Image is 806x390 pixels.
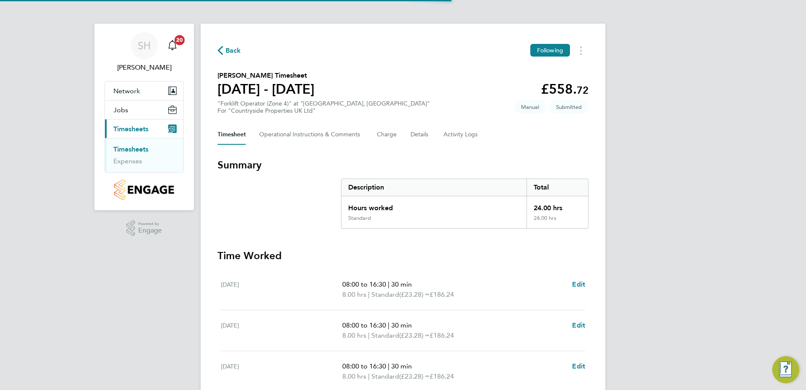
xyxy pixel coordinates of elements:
[399,290,430,298] span: (£23.28) =
[391,280,412,288] span: 30 min
[541,81,588,97] app-decimal: £558.
[342,362,386,370] span: 08:00 to 16:30
[377,125,397,145] button: Charge
[411,125,430,145] button: Details
[218,107,430,114] div: For "Countryside Properties UK Ltd"
[572,362,585,370] span: Edit
[527,215,588,228] div: 24.00 hrs
[514,100,546,114] span: This timesheet was manually created.
[341,179,588,229] div: Summary
[126,220,162,236] a: Powered byEngage
[430,372,454,380] span: £186.24
[105,119,183,138] button: Timesheets
[342,290,366,298] span: 8.00 hrs
[572,280,585,288] span: Edit
[399,372,430,380] span: (£23.28) =
[221,320,342,341] div: [DATE]
[138,227,162,234] span: Engage
[573,44,588,57] button: Timesheets Menu
[113,125,148,133] span: Timesheets
[218,249,588,263] h3: Time Worked
[527,179,588,196] div: Total
[348,215,371,222] div: Standard
[388,280,390,288] span: |
[368,372,370,380] span: |
[772,356,799,383] button: Engage Resource Center
[113,106,128,114] span: Jobs
[430,290,454,298] span: £186.24
[138,220,162,227] span: Powered by
[341,196,527,215] div: Hours worked
[537,46,563,54] span: Following
[371,330,399,341] span: Standard
[549,100,588,114] span: This timesheet is Submitted.
[371,290,399,300] span: Standard
[113,145,148,153] a: Timesheets
[368,331,370,339] span: |
[371,371,399,382] span: Standard
[164,32,181,59] a: 20
[572,279,585,290] a: Edit
[342,331,366,339] span: 8.00 hrs
[218,100,430,114] div: "Forklift Operator (Zone 4)" at "[GEOGRAPHIC_DATA], [GEOGRAPHIC_DATA]"
[342,321,386,329] span: 08:00 to 16:30
[218,70,314,81] h2: [PERSON_NAME] Timesheet
[341,179,527,196] div: Description
[221,279,342,300] div: [DATE]
[105,138,183,172] div: Timesheets
[105,81,183,100] button: Network
[218,45,241,56] button: Back
[113,87,140,95] span: Network
[226,46,241,56] span: Back
[391,362,412,370] span: 30 min
[221,361,342,382] div: [DATE]
[530,44,570,57] button: Following
[218,158,588,172] h3: Summary
[399,331,430,339] span: (£23.28) =
[114,179,174,200] img: countryside-properties-logo-retina.png
[342,372,366,380] span: 8.00 hrs
[430,331,454,339] span: £186.24
[105,179,184,200] a: Go to home page
[113,157,142,165] a: Expenses
[138,40,151,51] span: SH
[94,24,194,210] nav: Main navigation
[368,290,370,298] span: |
[105,32,184,73] a: SH[PERSON_NAME]
[259,125,363,145] button: Operational Instructions & Comments
[572,320,585,330] a: Edit
[218,125,246,145] button: Timesheet
[572,321,585,329] span: Edit
[175,35,185,45] span: 20
[218,81,314,97] h1: [DATE] - [DATE]
[577,84,588,96] span: 72
[572,361,585,371] a: Edit
[443,125,479,145] button: Activity Logs
[105,62,184,73] span: Sam Hutchinson
[388,362,390,370] span: |
[342,280,386,288] span: 08:00 to 16:30
[391,321,412,329] span: 30 min
[105,100,183,119] button: Jobs
[527,196,588,215] div: 24.00 hrs
[388,321,390,329] span: |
